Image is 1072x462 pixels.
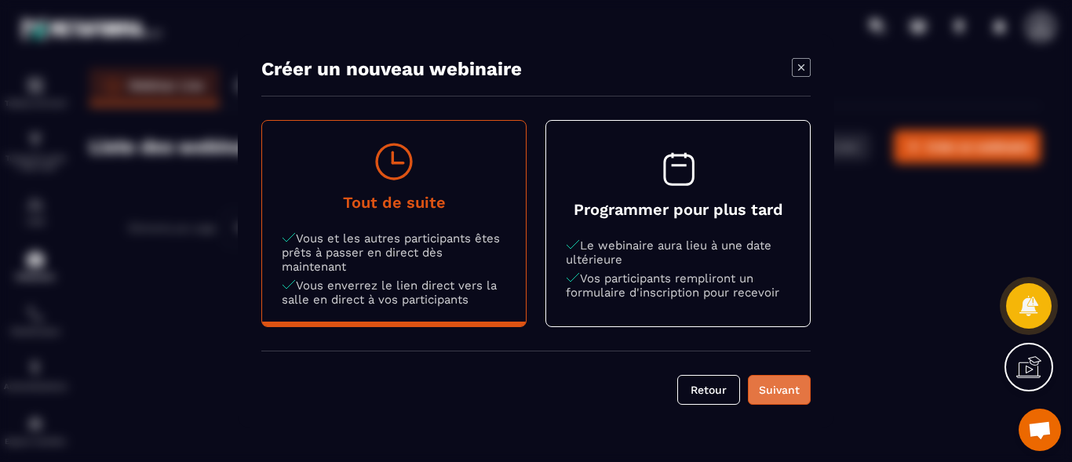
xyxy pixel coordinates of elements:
button: Programmer pour plus tardLe webinaire aura lieu à une date ultérieureVos participants rempliront ... [546,128,810,319]
h4: Programmer pour plus tard [566,200,790,219]
button: Tout de suiteVous et les autres participants êtes prêts à passer en direct dès maintenantVous env... [262,121,526,326]
h4: Créer un nouveau webinaire [261,58,522,80]
button: Retour [677,375,740,405]
a: Ouvrir le chat [1019,409,1061,451]
p: Le webinaire aura lieu à une date ultérieure [566,238,790,267]
p: Vos participants rempliront un formulaire d'inscription pour recevoir [566,271,790,300]
h4: Tout de suite [282,193,506,212]
button: Suivant [748,375,811,405]
p: Vous et les autres participants êtes prêts à passer en direct dès maintenant [282,231,506,274]
div: Suivant [758,382,800,398]
p: Vous enverrez le lien direct vers la salle en direct à vos participants [282,278,506,307]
